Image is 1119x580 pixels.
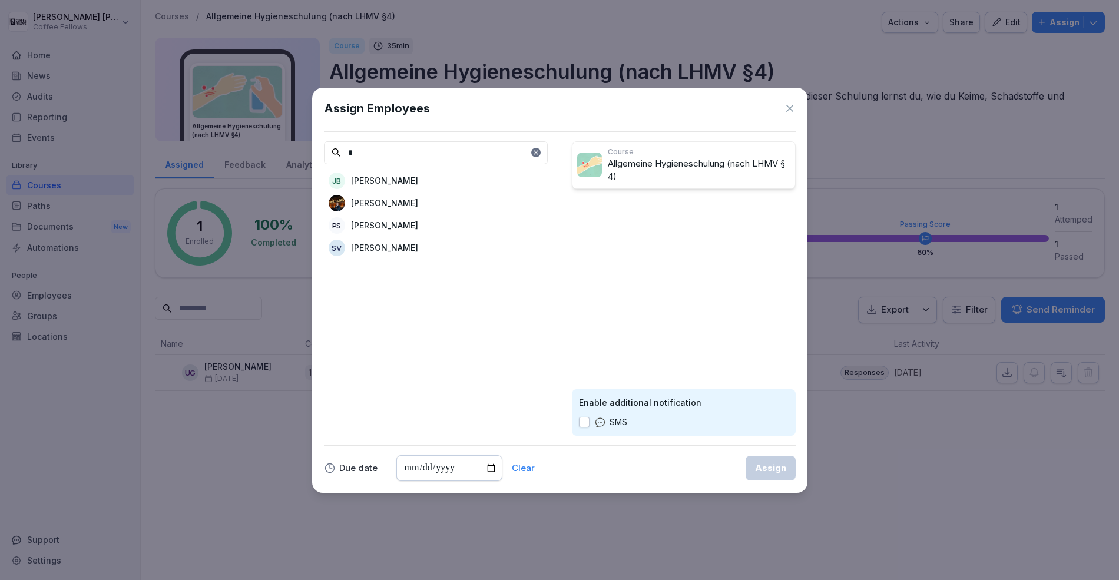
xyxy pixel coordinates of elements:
div: SV [329,240,345,256]
div: PS [329,217,345,234]
img: b5snj1uidopgfvgffwj2cbco.png [329,195,345,211]
p: SMS [610,416,627,429]
p: [PERSON_NAME] [351,241,418,254]
p: [PERSON_NAME] [351,197,418,209]
div: Assign [755,462,786,475]
button: Assign [746,456,796,480]
p: Allgemeine Hygieneschulung (nach LHMV §4) [608,157,790,184]
p: [PERSON_NAME] [351,219,418,231]
h1: Assign Employees [324,100,430,117]
p: Enable additional notification [579,396,789,409]
button: Clear [512,464,535,472]
p: Due date [339,464,378,472]
div: JB [329,173,345,189]
p: [PERSON_NAME] [351,174,418,187]
p: Course [608,147,790,157]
